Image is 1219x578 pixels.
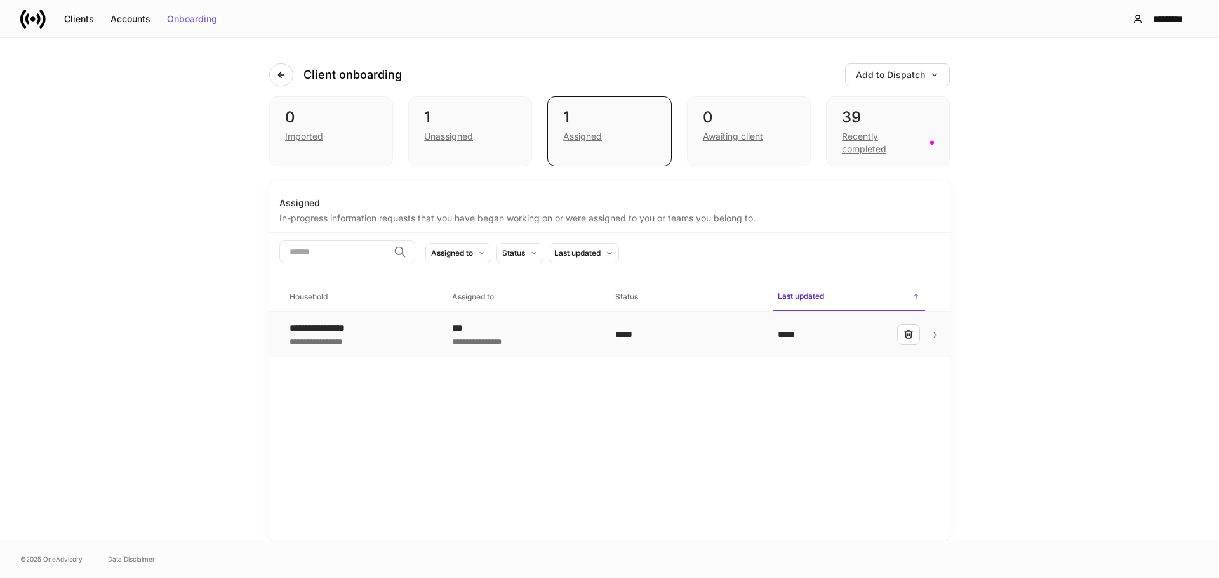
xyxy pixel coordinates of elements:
button: Clients [56,9,102,29]
div: 39 [842,107,934,128]
div: 1Unassigned [408,96,532,166]
button: Assigned to [425,243,491,263]
div: 39Recently completed [826,96,950,166]
h4: Client onboarding [303,67,402,82]
h6: Status [615,291,638,303]
div: Assigned [563,130,602,143]
div: 0 [285,107,377,128]
div: Imported [285,130,323,143]
button: Last updated [549,243,619,263]
div: 1Assigned [547,96,671,166]
div: Status [502,247,525,259]
span: Status [610,284,763,310]
a: Data Disclaimer [108,554,155,564]
div: Accounts [110,15,150,23]
div: 0Imported [269,96,393,166]
button: Status [496,243,543,263]
h6: Assigned to [452,291,494,303]
div: 1 [424,107,516,128]
div: Onboarding [167,15,217,23]
div: Assigned to [431,247,473,259]
h6: Household [290,291,328,303]
span: Household [284,284,437,310]
span: Assigned to [447,284,599,310]
div: 0Awaiting client [687,96,811,166]
button: Accounts [102,9,159,29]
div: Unassigned [424,130,473,143]
div: 0 [703,107,795,128]
div: In-progress information requests that you have began working on or were assigned to you or teams ... [279,209,940,225]
div: Add to Dispatch [856,70,939,79]
div: Recently completed [842,130,923,155]
div: Awaiting client [703,130,763,143]
span: © 2025 OneAdvisory [20,554,83,564]
button: Onboarding [159,9,225,29]
h6: Last updated [778,290,824,302]
div: Clients [64,15,94,23]
button: Add to Dispatch [845,63,950,86]
div: Last updated [554,247,601,259]
span: Last updated [773,284,925,311]
div: 1 [563,107,655,128]
div: Assigned [279,197,940,209]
